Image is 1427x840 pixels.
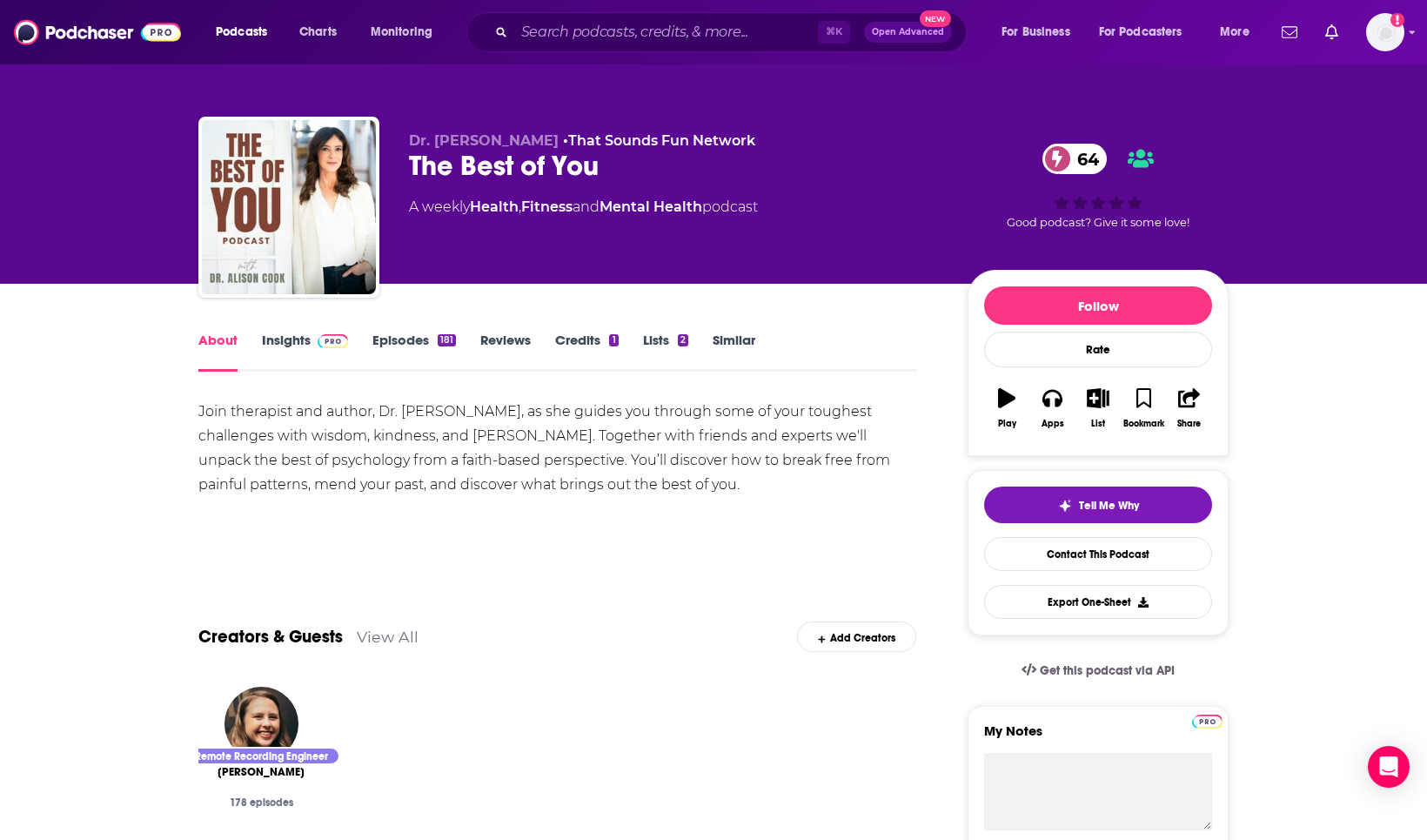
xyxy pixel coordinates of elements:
a: Lists2 [643,332,688,372]
button: Play [984,377,1029,440]
div: 64Good podcast? Give it some love! [968,132,1229,240]
div: Remote Recording Engineer [183,747,340,765]
button: open menu [1208,18,1271,46]
img: Podchaser Pro [318,334,348,348]
a: Show notifications dropdown [1318,17,1345,47]
a: Charts [288,18,347,46]
div: A weekly podcast [409,197,758,218]
span: Logged in as sarahhallprinc [1366,13,1404,51]
label: My Notes [984,722,1212,753]
button: open menu [358,18,455,46]
span: Charts [299,20,337,44]
a: Fitness [521,198,573,215]
a: Show notifications dropdown [1275,17,1304,47]
button: Show profile menu [1366,13,1404,51]
button: Open AdvancedNew [864,22,952,43]
span: Tell Me Why [1079,499,1139,513]
input: Search podcasts, credits, & more... [514,18,818,46]
a: 64 [1042,144,1108,174]
img: User Profile [1366,13,1404,51]
div: Rate [984,332,1212,367]
span: and [573,198,600,215]
div: 181 [438,334,456,346]
div: Apps [1042,419,1064,429]
button: Follow [984,286,1212,325]
span: ⌘ K [818,21,850,44]
span: Dr. [PERSON_NAME] [409,132,559,149]
a: Creators & Guests [198,626,343,648]
span: Good podcast? Give it some love! [1007,216,1189,229]
span: • [563,132,755,149]
div: 2 [678,334,688,346]
a: Credits1 [555,332,618,372]
div: Add Creators [797,622,916,652]
button: tell me why sparkleTell Me Why [984,487,1212,523]
a: About [198,332,238,372]
img: Podchaser - Follow, Share and Rate Podcasts [14,16,181,49]
a: That Sounds Fun Network [568,132,755,149]
button: List [1075,377,1121,440]
div: Bookmark [1123,419,1164,429]
a: Reviews [480,332,531,372]
a: Episodes181 [372,332,456,372]
span: For Podcasters [1099,20,1182,44]
div: Join therapist and author, Dr. [PERSON_NAME], as she guides you through some of your toughest cha... [198,400,916,497]
svg: Add a profile image [1390,13,1404,27]
a: Mental Health [600,198,702,215]
button: Apps [1029,377,1075,440]
div: Share [1177,419,1201,429]
span: New [920,10,951,27]
span: 64 [1060,144,1108,174]
div: Play [998,419,1016,429]
button: open menu [204,18,290,46]
a: View All [357,628,419,646]
button: Share [1167,377,1212,440]
div: Open Intercom Messenger [1368,746,1410,788]
button: open menu [1088,18,1208,46]
span: [PERSON_NAME] [218,765,305,779]
a: Kelly Kramarik [218,765,305,779]
div: List [1091,419,1105,429]
div: 178 episodes [212,796,310,809]
a: Contact This Podcast [984,537,1212,571]
a: InsightsPodchaser Pro [262,332,348,372]
img: tell me why sparkle [1058,499,1072,513]
a: Get this podcast via API [1008,649,1189,692]
button: open menu [989,18,1092,46]
span: Podcasts [216,20,267,44]
a: Health [470,198,519,215]
div: Search podcasts, credits, & more... [483,12,983,52]
span: Get this podcast via API [1040,663,1175,678]
div: 1 [609,334,618,346]
img: Podchaser Pro [1192,715,1223,729]
span: Monitoring [371,20,432,44]
button: Bookmark [1121,377,1166,440]
img: Kelly Kramarik [224,687,298,761]
a: Pro website [1192,712,1223,729]
span: , [519,198,521,215]
img: The Best of You [202,120,376,294]
span: Open Advanced [872,28,944,37]
span: For Business [1002,20,1070,44]
a: Similar [713,332,755,372]
span: More [1220,20,1249,44]
button: Export One-Sheet [984,585,1212,619]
